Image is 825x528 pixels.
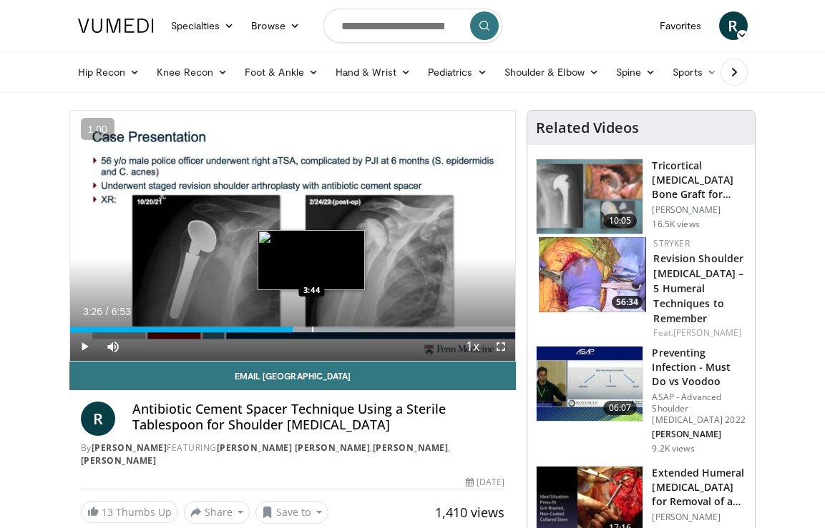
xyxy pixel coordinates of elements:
span: / [106,306,109,317]
a: Knee Recon [148,58,236,86]
a: Spine [607,58,664,86]
button: Play [70,332,99,361]
span: 56:34 [612,296,643,309]
a: 06:07 Preventing Infection - Must Do vs Voodoo ASAP - Advanced Shoulder [MEDICAL_DATA] 2022 [PERS... [536,346,746,454]
button: Playback Rate [458,332,487,361]
a: Favorites [651,11,711,40]
h4: Related Videos [536,119,639,136]
button: Fullscreen [487,332,515,361]
img: image.jpeg [258,230,365,290]
img: VuMedi Logo [78,19,154,33]
a: R [81,402,115,436]
button: Save to [255,501,328,524]
a: Stryker [653,237,689,249]
p: [PERSON_NAME] [652,204,746,216]
a: Shoulder & Elbow [496,58,607,86]
video-js: Video Player [70,111,516,361]
a: 56:34 [539,237,646,312]
img: 13e13d31-afdc-4990-acd0-658823837d7a.150x105_q85_crop-smart_upscale.jpg [539,237,646,312]
a: [PERSON_NAME] [81,454,157,467]
a: Hip Recon [69,58,149,86]
a: [PERSON_NAME] [673,327,741,339]
button: Share [184,501,250,524]
span: 10:05 [603,214,638,228]
h3: Tricortical [MEDICAL_DATA] Bone Graft for Glenoid Component Loosening a… [652,159,746,201]
h4: Antibiotic Cement Spacer Technique Using a Sterile Tablespoon for Shoulder [MEDICAL_DATA] [132,402,505,432]
a: [PERSON_NAME] [92,442,167,454]
div: Progress Bar [70,327,516,332]
a: Pediatrics [419,58,496,86]
a: Sports [664,58,726,86]
input: Search topics, interventions [323,9,502,43]
h3: Extended Humeral [MEDICAL_DATA] for Removal of a Well Fixed Stem [652,466,746,509]
span: 13 [102,505,113,519]
a: Foot & Ankle [236,58,327,86]
span: 1,410 views [435,504,504,521]
span: 3:26 [83,306,102,317]
p: ASAP - Advanced Shoulder [MEDICAL_DATA] 2022 [652,392,746,426]
p: [PERSON_NAME] [652,512,746,523]
a: 13 Thumbs Up [81,501,178,523]
img: aae374fe-e30c-4d93-85d1-1c39c8cb175f.150x105_q85_crop-smart_upscale.jpg [537,347,643,421]
a: [PERSON_NAME] [PERSON_NAME] [217,442,371,454]
button: Mute [99,332,127,361]
h3: Preventing Infection - Must Do vs Voodoo [652,346,746,389]
span: 6:53 [112,306,131,317]
a: 10:05 Tricortical [MEDICAL_DATA] Bone Graft for Glenoid Component Loosening a… [PERSON_NAME] 16.5... [536,159,746,234]
img: 54195_0000_3.png.150x105_q85_crop-smart_upscale.jpg [537,159,643,234]
a: Browse [243,11,308,40]
a: R [719,11,748,40]
div: By FEATURING , , [81,442,505,467]
div: Feat. [653,327,743,339]
p: [PERSON_NAME] [652,429,746,440]
span: 06:07 [603,401,638,415]
div: [DATE] [466,476,504,489]
a: [PERSON_NAME] [373,442,449,454]
a: Specialties [162,11,243,40]
p: 9.2K views [652,443,694,454]
a: Revision Shoulder [MEDICAL_DATA] – 5 Humeral Techniques to Remember [653,251,743,325]
p: 16.5K views [652,219,699,230]
a: Email [GEOGRAPHIC_DATA] [69,362,517,390]
a: Hand & Wrist [327,58,419,86]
